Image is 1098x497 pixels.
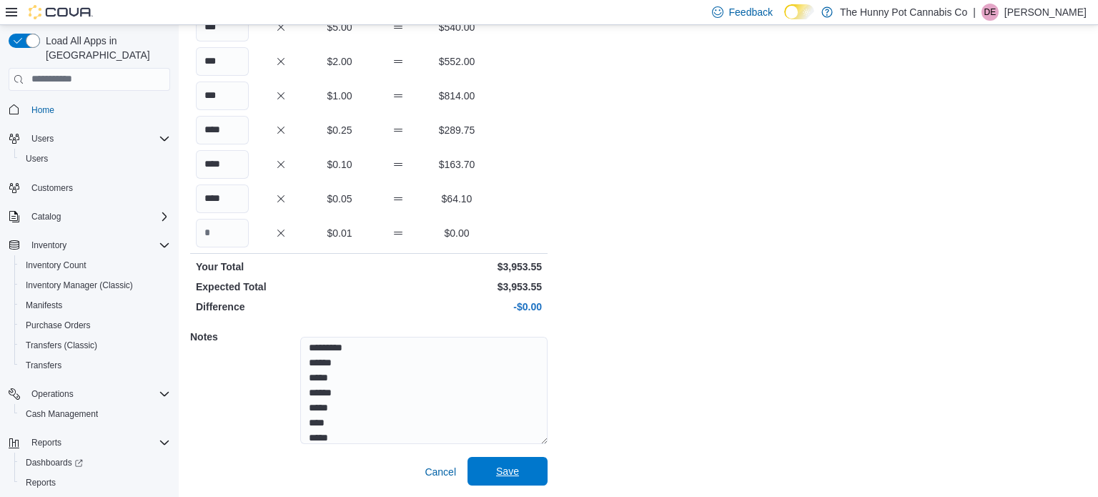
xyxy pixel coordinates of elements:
[196,47,249,76] input: Quantity
[3,433,176,453] button: Reports
[190,323,297,351] h5: Notes
[973,4,976,21] p: |
[981,4,999,21] div: Darrel Engleby
[26,434,67,451] button: Reports
[20,150,170,167] span: Users
[196,260,366,274] p: Your Total
[20,317,97,334] a: Purchase Orders
[26,101,170,119] span: Home
[26,237,170,254] span: Inventory
[313,192,366,206] p: $0.05
[31,182,73,194] span: Customers
[20,474,61,491] a: Reports
[20,405,170,423] span: Cash Management
[20,357,170,374] span: Transfers
[984,4,996,21] span: DE
[31,388,74,400] span: Operations
[31,104,54,116] span: Home
[26,434,170,451] span: Reports
[430,89,483,103] p: $814.00
[20,277,139,294] a: Inventory Manager (Classic)
[468,457,548,486] button: Save
[196,150,249,179] input: Quantity
[430,226,483,240] p: $0.00
[14,404,176,424] button: Cash Management
[496,464,519,478] span: Save
[3,235,176,255] button: Inventory
[14,473,176,493] button: Reports
[196,219,249,247] input: Quantity
[14,275,176,295] button: Inventory Manager (Classic)
[196,280,366,294] p: Expected Total
[26,208,66,225] button: Catalog
[20,337,103,354] a: Transfers (Classic)
[26,237,72,254] button: Inventory
[313,20,366,34] p: $5.00
[26,360,61,371] span: Transfers
[14,355,176,375] button: Transfers
[26,102,60,119] a: Home
[430,123,483,137] p: $289.75
[26,153,48,164] span: Users
[419,458,462,486] button: Cancel
[430,157,483,172] p: $163.70
[26,320,91,331] span: Purchase Orders
[26,130,59,147] button: Users
[14,295,176,315] button: Manifests
[840,4,967,21] p: The Hunny Pot Cannabis Co
[729,5,773,19] span: Feedback
[20,454,170,471] span: Dashboards
[14,315,176,335] button: Purchase Orders
[430,192,483,206] p: $64.10
[31,133,54,144] span: Users
[3,207,176,227] button: Catalog
[26,260,86,271] span: Inventory Count
[430,20,483,34] p: $540.00
[26,340,97,351] span: Transfers (Classic)
[372,280,542,294] p: $3,953.55
[313,89,366,103] p: $1.00
[31,240,66,251] span: Inventory
[14,453,176,473] a: Dashboards
[3,129,176,149] button: Users
[40,34,170,62] span: Load All Apps in [GEOGRAPHIC_DATA]
[313,54,366,69] p: $2.00
[20,405,104,423] a: Cash Management
[26,408,98,420] span: Cash Management
[20,454,89,471] a: Dashboards
[29,5,93,19] img: Cova
[14,335,176,355] button: Transfers (Classic)
[20,297,68,314] a: Manifests
[20,277,170,294] span: Inventory Manager (Classic)
[26,385,170,403] span: Operations
[313,226,366,240] p: $0.01
[20,297,170,314] span: Manifests
[3,99,176,120] button: Home
[1004,4,1087,21] p: [PERSON_NAME]
[313,123,366,137] p: $0.25
[430,54,483,69] p: $552.00
[196,82,249,110] input: Quantity
[26,300,62,311] span: Manifests
[20,257,170,274] span: Inventory Count
[372,300,542,314] p: -$0.00
[20,150,54,167] a: Users
[26,385,79,403] button: Operations
[20,357,67,374] a: Transfers
[26,130,170,147] span: Users
[26,457,83,468] span: Dashboards
[372,260,542,274] p: $3,953.55
[313,157,366,172] p: $0.10
[14,149,176,169] button: Users
[31,211,61,222] span: Catalog
[3,177,176,198] button: Customers
[20,474,170,491] span: Reports
[26,477,56,488] span: Reports
[14,255,176,275] button: Inventory Count
[20,337,170,354] span: Transfers (Classic)
[3,384,176,404] button: Operations
[20,317,170,334] span: Purchase Orders
[196,184,249,213] input: Quantity
[196,13,249,41] input: Quantity
[784,19,785,20] span: Dark Mode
